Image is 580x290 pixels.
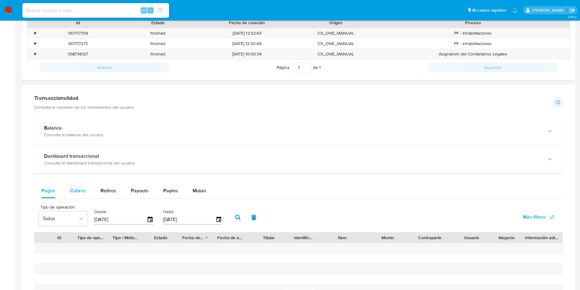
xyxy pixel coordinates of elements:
div: Origen [300,20,372,26]
div: Estado [122,20,194,26]
div: [DATE] 10:00:34 [198,49,296,59]
div: 367177273 [38,39,118,49]
button: Siguiente [428,62,557,72]
div: 367177709 [38,28,118,38]
span: Accesos rápidos [472,7,506,13]
div: Fecha de creación [202,20,292,26]
div: [DATE] 12:30:49 [198,39,296,49]
div: PF - Inhabilitaciones [376,28,570,38]
div: • [35,30,36,36]
button: Anterior [40,62,169,72]
div: • [35,41,36,47]
span: 3.161.2 [568,14,577,19]
div: PF - Inhabilitaciones [376,39,570,49]
span: s [150,7,151,13]
p: gustavo.deseta@mercadolibre.com [532,7,567,13]
div: finished [118,49,198,59]
div: CX_ONE_MANUAL [296,39,376,49]
div: [DATE] 12:32:43 [198,28,296,38]
button: search-icon [154,6,167,15]
div: • [35,51,36,57]
span: 1 [319,64,321,70]
div: 358736127 [38,49,118,59]
div: Asignación del Contáctanos Legales [376,49,570,59]
div: finished [118,28,198,38]
div: CX_ONE_MANUAL [296,28,376,38]
div: Proceso [380,20,566,26]
div: finished [118,39,198,49]
a: Salir [569,7,575,13]
input: Buscar usuario o caso... [22,6,169,14]
span: Alt [141,7,146,13]
a: Notificaciones [512,8,518,13]
div: Id [42,20,114,26]
div: CX_ONE_MANUAL [296,49,376,59]
span: Página de [277,62,321,72]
